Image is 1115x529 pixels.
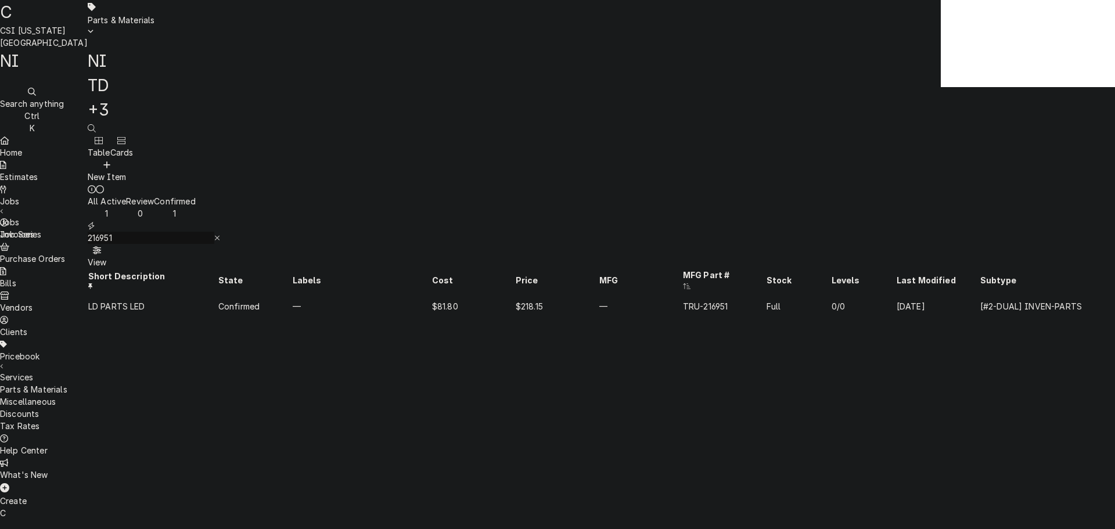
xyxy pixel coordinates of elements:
[214,232,221,244] button: Erase input
[432,300,515,312] div: $81.80
[683,300,765,312] div: TRU-216951
[88,159,126,183] button: New Item
[24,111,39,121] span: Ctrl
[126,207,154,219] div: 0
[516,300,598,312] div: $218.15
[126,195,154,207] div: Review
[897,274,979,286] div: Last Modified
[154,207,195,219] div: 1
[599,300,682,312] div: —
[683,269,765,281] div: MFG Part #
[154,195,195,207] div: Confirmed
[88,207,127,219] div: 1
[832,300,895,312] div: 0/0
[30,123,35,133] span: K
[88,195,127,207] div: All Active
[88,15,155,25] span: Parts & Materials
[767,274,830,286] div: Stock
[218,274,292,286] div: State
[980,300,1109,312] div: [#2-DUAL] INVEN-PARTS
[897,300,979,312] div: [DATE]
[293,300,431,312] div: —
[88,270,217,291] div: Short Description
[88,73,1110,98] div: TD
[832,274,895,286] div: Levels
[293,274,431,286] div: Labels
[88,172,126,182] span: New Item
[88,98,1110,122] div: + 3
[432,274,515,286] div: Cost
[516,274,598,286] div: Price
[88,232,214,244] input: Keyword search
[767,300,830,312] div: Full
[218,300,292,312] div: Confirmed
[88,146,110,159] div: Table
[88,49,1110,73] div: NI
[88,300,217,312] div: LD PARTS LED
[980,274,1109,286] div: Subtype
[599,274,682,286] div: MFG
[88,122,96,134] button: Open search
[88,257,107,267] span: View
[88,244,107,268] button: View
[110,146,134,159] div: Cards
